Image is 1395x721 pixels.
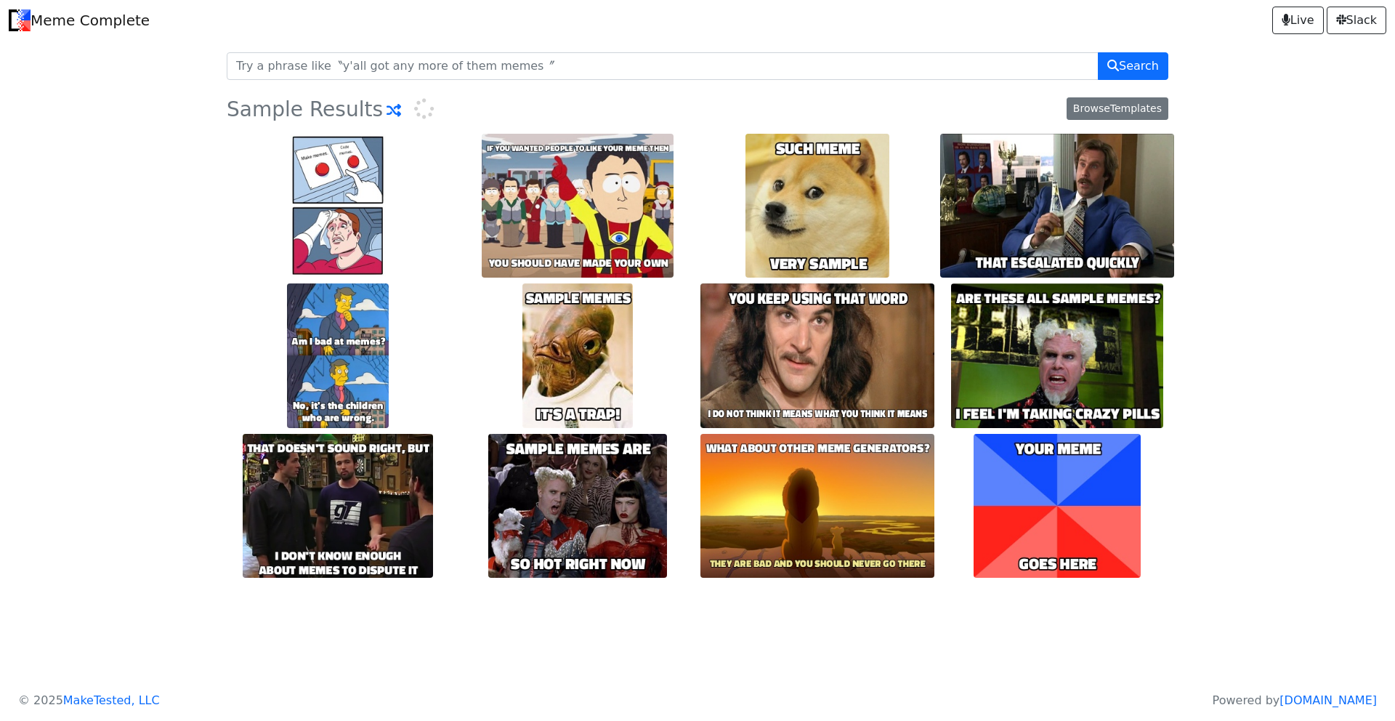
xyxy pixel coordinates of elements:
a: BrowseTemplates [1067,97,1168,120]
img: so_hot_right_now.jpg [488,434,668,578]
img: i_feel_i'm_taking_crazy_pills.jpg [951,283,1162,427]
h3: Sample Results [227,97,434,122]
img: Copy_memes..jpg [290,134,387,278]
a: MakeTested, LLC [63,693,160,707]
img: No,_it's_the_children_who_are_wrong..jpg [287,283,389,427]
a: [DOMAIN_NAME] [1279,693,1377,707]
a: Slack [1327,7,1386,34]
a: Live [1272,7,1324,34]
span: Slack [1336,12,1377,29]
p: Powered by [1213,692,1377,709]
span: Live [1282,12,1314,29]
button: Search [1098,52,1168,80]
img: you_should_have_made_your_own.jpg [482,134,674,278]
img: i_don't_know_enough_about_memes_to_dispute_it.jpg [243,434,433,578]
a: Meme Complete [9,6,150,35]
img: very_sample.jpg [745,134,889,278]
img: i_do_not_think_it_means_what_you_think_it_means.jpg [700,283,934,427]
img: it's_a_trap!.jpg [522,283,633,427]
img: goes_here.jpg [974,434,1141,578]
img: that_escalated_quickly.jpg [940,134,1174,278]
span: Search [1107,57,1159,75]
p: © 2025 [18,692,160,709]
input: Try a phrase like〝y'all got any more of them memes〞 [227,52,1099,80]
img: Meme Complete [9,9,31,31]
span: Browse [1073,102,1110,114]
img: they_are_bad_and_you_should_never_go_there.jpg [700,434,934,578]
